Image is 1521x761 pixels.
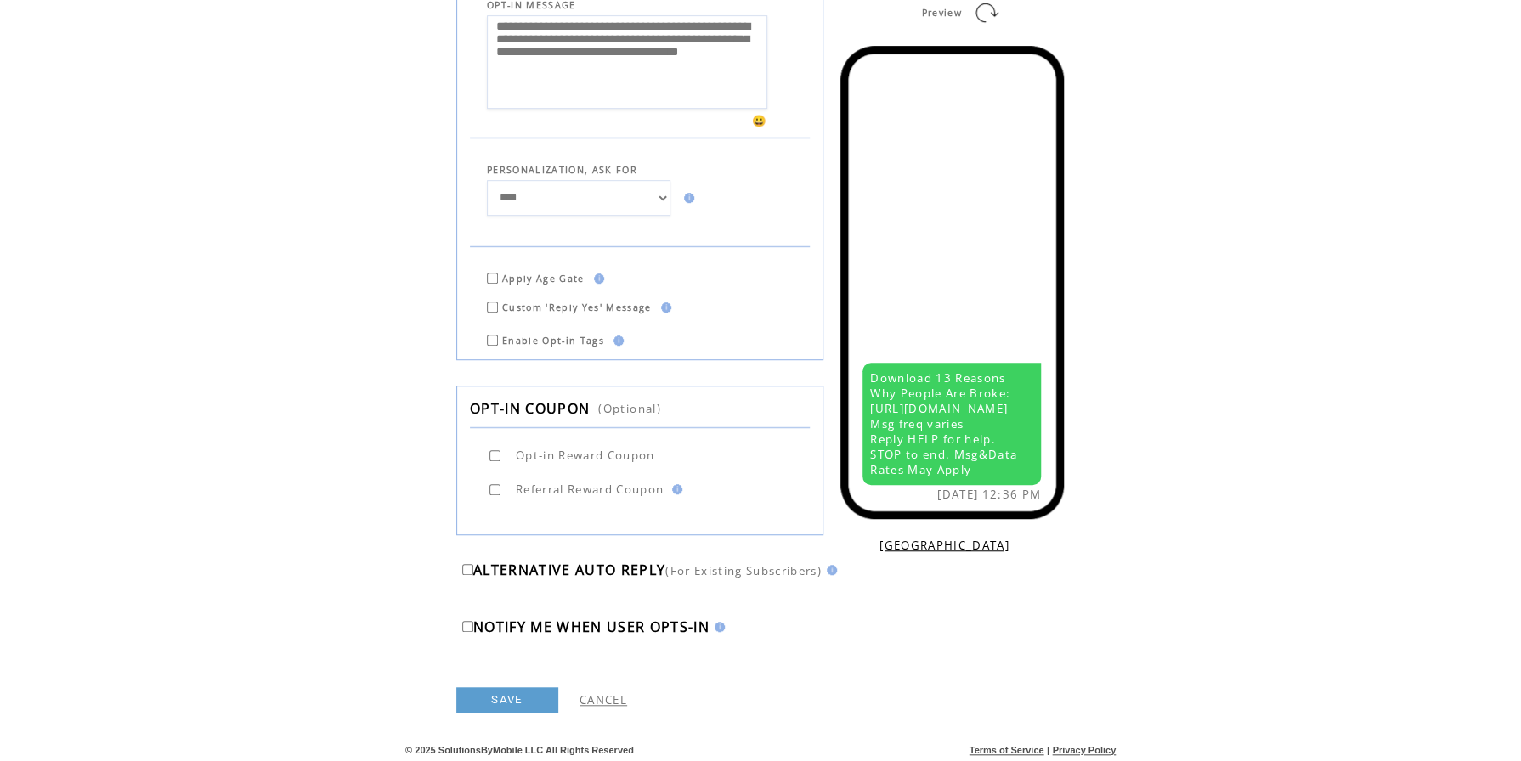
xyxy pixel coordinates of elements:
span: 😀 [752,113,767,128]
img: help.gif [822,565,837,575]
span: Custom 'Reply Yes' Message [502,302,652,313]
span: | [1047,745,1049,755]
a: SAVE [456,687,558,713]
img: help.gif [679,193,694,203]
img: help.gif [667,484,682,494]
span: © 2025 SolutionsByMobile LLC All Rights Reserved [405,745,634,755]
a: CANCEL [580,692,627,707]
a: Terms of Service [970,745,1044,755]
span: PERSONALIZATION, ASK FOR [487,164,637,176]
img: help.gif [656,302,671,313]
img: help.gif [589,273,604,284]
span: Apply Age Gate [502,273,585,285]
span: ALTERNATIVE AUTO REPLY [473,561,665,579]
span: Enable Opt-in Tags [502,335,604,347]
span: Referral Reward Coupon [516,482,664,497]
a: Privacy Policy [1052,745,1116,755]
span: (For Existing Subscribers) [665,563,822,578]
span: Download 13 Reasons Why People Are Broke: [URL][DOMAIN_NAME] Msg freq varies Reply HELP for help.... [870,370,1017,477]
span: OPT-IN COUPON [470,399,590,418]
a: [GEOGRAPHIC_DATA] [879,538,1009,553]
img: help.gif [608,335,624,346]
span: (Optional) [598,401,660,416]
img: help.gif [710,622,725,632]
span: Opt-in Reward Coupon [516,448,655,463]
span: NOTIFY ME WHEN USER OPTS-IN [473,617,710,636]
span: Preview [921,7,961,19]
